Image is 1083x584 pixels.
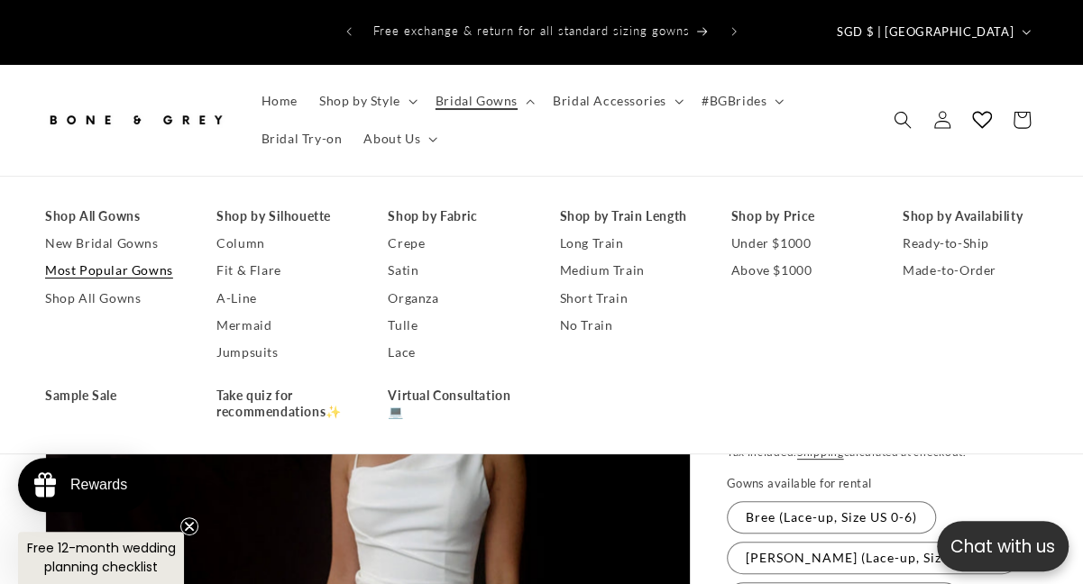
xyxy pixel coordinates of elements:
[45,257,180,284] a: Most Popular Gowns
[727,501,936,534] label: Bree (Lace-up, Size US 0-6)
[262,131,343,147] span: Bridal Try-on
[873,27,993,58] button: Write a review
[436,93,518,109] span: Bridal Gowns
[216,312,352,339] a: Mermaid
[560,203,695,230] a: Shop by Train Length
[216,230,352,257] a: Column
[251,120,353,158] a: Bridal Try-on
[329,14,369,49] button: Previous announcement
[353,120,445,158] summary: About Us
[553,93,666,109] span: Bridal Accessories
[388,382,523,425] a: Virtual Consultation 💻
[714,14,754,49] button: Next announcement
[251,82,308,120] a: Home
[727,542,1018,574] label: [PERSON_NAME] (Lace-up, Size US 0-6)
[388,257,523,284] a: Satin
[18,532,184,584] div: Free 12-month wedding planning checklistClose teaser
[319,93,400,109] span: Shop by Style
[216,257,352,284] a: Fit & Flare
[216,339,352,366] a: Jumpsuits
[837,23,1014,41] span: SGD $ | [GEOGRAPHIC_DATA]
[216,203,352,230] a: Shop by Silhouette
[388,285,523,312] a: Organza
[425,82,542,120] summary: Bridal Gowns
[826,14,1038,49] button: SGD $ | [GEOGRAPHIC_DATA]
[39,93,233,146] a: Bone and Grey Bridal
[727,475,873,493] legend: Gowns available for rental
[216,382,352,425] a: Take quiz for recommendations✨
[731,230,867,257] a: Under $1000
[388,339,523,366] a: Lace
[388,203,523,230] a: Shop by Fabric
[937,534,1069,560] p: Chat with us
[731,203,867,230] a: Shop by Price
[27,539,176,576] span: Free 12-month wedding planning checklist
[363,131,420,147] span: About Us
[883,100,922,140] summary: Search
[308,82,425,120] summary: Shop by Style
[45,203,180,230] a: Shop All Gowns
[373,23,690,38] span: Free exchange & return for all standard sizing gowns
[216,285,352,312] a: A-Line
[388,230,523,257] a: Crepe
[180,517,198,535] button: Close teaser
[702,93,766,109] span: #BGBrides
[262,93,298,109] span: Home
[903,230,1038,257] a: Ready-to-Ship
[45,382,180,409] a: Sample Sale
[70,477,127,493] div: Rewards
[560,257,695,284] a: Medium Train
[45,100,225,140] img: Bone and Grey Bridal
[120,103,199,117] a: Write a review
[388,312,523,339] a: Tulle
[937,521,1069,571] button: Open chatbox
[560,285,695,312] a: Short Train
[903,203,1038,230] a: Shop by Availability
[797,445,844,459] a: Shipping
[45,230,180,257] a: New Bridal Gowns
[731,257,867,284] a: Above $1000
[560,312,695,339] a: No Train
[560,230,695,257] a: Long Train
[45,285,180,312] a: Shop All Gowns
[903,257,1038,284] a: Made-to-Order
[542,82,691,120] summary: Bridal Accessories
[691,82,791,120] summary: #BGBrides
